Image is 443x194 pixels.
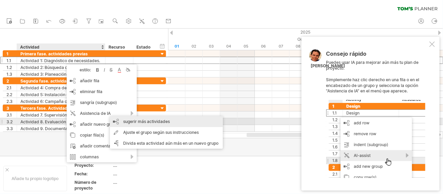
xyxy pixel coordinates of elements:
[80,154,99,159] font: columnas
[220,43,237,50] div: Sábado, 4 de octubre de 2025
[6,85,12,90] font: 2.1
[296,44,301,49] font: 08
[311,63,345,68] font: [PERSON_NAME]
[20,119,93,124] font: Actividad 8. Evaluación del proyecto.
[237,43,255,50] div: Domingo, 5 de octubre de 2025
[80,89,102,94] font: eliminar fila
[113,180,117,185] font: ....
[20,112,101,118] font: Actividad 7. Supervisión y mantenimiento.
[109,45,125,50] font: Recurso
[75,180,96,191] font: Número de proyecto
[326,60,419,71] font: Puedes usar IA para mejorar aún más tu plan de proyecto.
[80,111,111,116] font: Asistencia de IA
[168,43,185,50] div: Miércoles, 1 de octubre de 2025
[20,105,102,111] font: Tercera fase. Actividades de concreción.
[20,99,88,104] font: Actividad 6: Campaña comunitaria
[20,51,88,56] font: Primera fase. actividades previas
[113,163,117,168] font: ....
[75,171,88,176] font: Fecha:
[80,133,104,138] font: copiar fila(s)
[326,77,419,94] font: Simplemente haz clic derecho en una fila o en el encabezado de un grupo y selecciona la opción "A...
[6,72,12,77] font: 1.3
[185,43,203,50] div: Jueves, 2 de octubre de 2025
[123,119,170,124] font: sugerir más actividades
[6,99,13,104] font: 2.3
[203,43,220,50] div: Viernes, 3 de octubre de 2025
[326,50,366,57] font: Consejo rápido
[20,126,93,131] font: Actividad 9. Documentación y cierre.
[20,72,93,77] font: Actividad 3: Planeación del proyecto.
[80,67,91,72] font: estilo:
[255,43,272,50] div: Lunes, 6 de octubre de 2025
[80,122,118,127] font: añadir nuevo grupo
[136,45,150,50] font: Estado
[192,44,197,49] font: 02
[6,126,13,131] font: 3.3
[297,37,313,42] font: Octubre
[20,65,96,70] font: Actividad 2: Búsqueda de financiación.
[75,163,94,168] font: Proyecto:
[123,130,199,135] font: Ajuste el grupo según sus instrucciones
[261,44,266,49] font: 06
[6,119,13,124] font: 3.2
[80,143,116,148] font: añadir comentario
[227,44,231,49] font: 04
[6,78,9,84] font: 2
[20,85,88,90] font: Actividad 4: Compra de materiales
[20,78,101,84] font: Segunda fase. actividades de desarrollo
[123,141,218,146] font: Divida esta actividad aún más en un nuevo grupo
[209,44,214,49] font: 03
[6,58,11,63] font: 1.1
[80,100,117,105] font: sangría (subgrupo)
[290,43,307,50] div: Miércoles, 8 de octubre de 2025
[301,30,311,35] font: 2025
[113,171,117,176] font: ....
[279,44,283,49] font: 07
[20,58,100,63] font: Actividad 1: Diagnóstico de necesidades.
[6,65,12,70] font: 1.2
[12,176,59,181] font: Añade tu propio logotipo
[175,44,179,49] font: 01
[244,44,249,49] font: 05
[6,106,9,111] font: 3
[6,92,12,97] font: 2.2
[20,92,94,97] font: Actividad 5: Instalación de luminarias.
[272,43,290,50] div: Martes, 7 de octubre de 2025
[20,45,39,50] font: Actividad
[80,78,99,83] font: añadir fila
[6,112,12,118] font: 3.1
[6,51,9,56] font: 1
